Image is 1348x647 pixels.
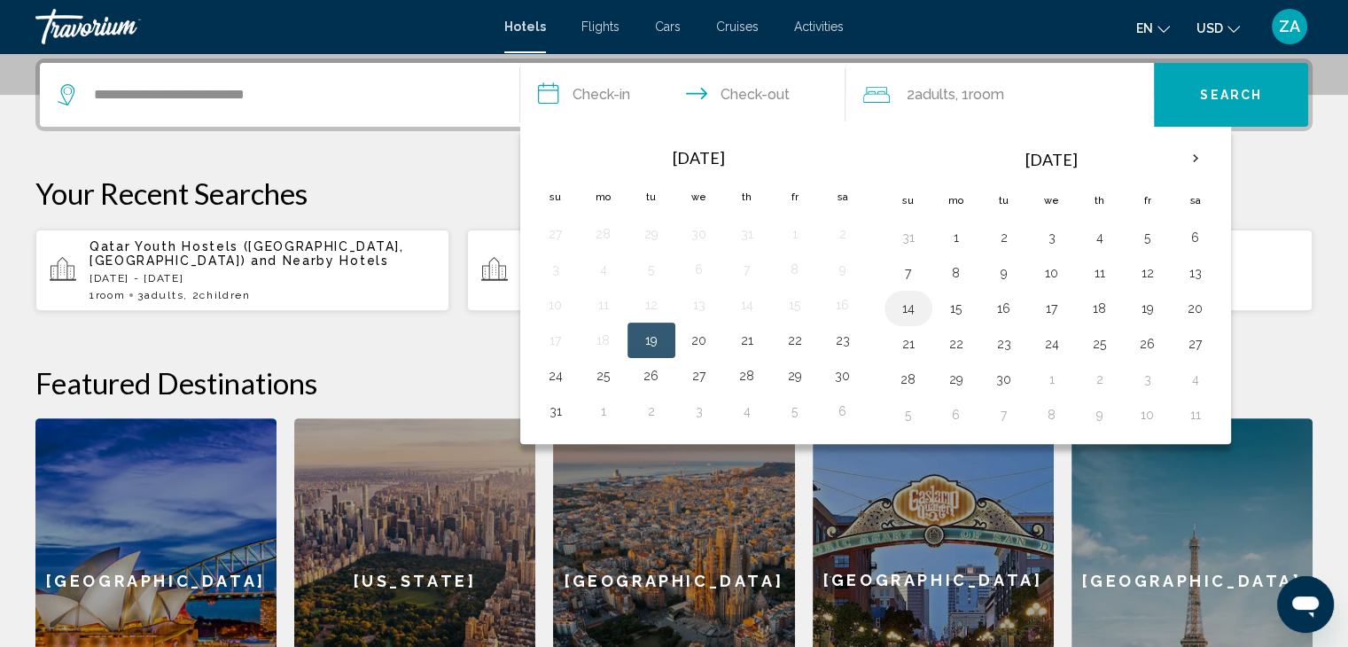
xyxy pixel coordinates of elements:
button: Day 24 [542,363,570,388]
button: Day 3 [542,257,570,282]
button: Day 26 [637,363,666,388]
button: Day 30 [829,363,857,388]
button: User Menu [1266,8,1313,45]
button: Day 14 [733,292,761,317]
button: Day 2 [1086,367,1114,392]
button: Day 26 [1134,331,1162,356]
button: Day 6 [1181,225,1210,250]
button: Day 23 [829,328,857,353]
button: Day 10 [542,292,570,317]
span: Qatar Youth Hostels ([GEOGRAPHIC_DATA], [GEOGRAPHIC_DATA]) [90,239,404,268]
p: [DATE] - [DATE] [90,272,435,285]
button: Qatar Youth Hostels ([GEOGRAPHIC_DATA], [GEOGRAPHIC_DATA]) and Nearby Hotels[DATE] - [DATE]1Room3... [35,229,449,312]
button: Day 6 [685,257,713,282]
button: Day 18 [1086,296,1114,321]
a: Activities [794,19,844,34]
button: Hotels in [GEOGRAPHIC_DATA], [GEOGRAPHIC_DATA] (TYO)[DATE][PERSON_NAME][DATE]1Room2Adults [467,229,881,312]
button: Day 9 [990,261,1018,285]
button: Day 5 [894,402,923,427]
button: Day 31 [542,399,570,424]
th: [DATE] [932,138,1172,181]
button: Search [1154,63,1308,127]
button: Day 8 [942,261,970,285]
span: , 1 [955,82,1003,107]
button: Day 20 [1181,296,1210,321]
button: Day 16 [829,292,857,317]
button: Day 9 [829,257,857,282]
button: Change currency [1196,15,1240,41]
button: Day 21 [733,328,761,353]
button: Day 29 [781,363,809,388]
button: Day 31 [733,222,761,246]
button: Day 6 [829,399,857,424]
button: Day 22 [781,328,809,353]
button: Day 2 [990,225,1018,250]
button: Day 4 [1181,367,1210,392]
span: Adults [914,86,955,103]
button: Day 27 [542,222,570,246]
span: en [1136,21,1153,35]
button: Next month [1172,138,1219,179]
button: Day 28 [894,367,923,392]
button: Day 15 [781,292,809,317]
span: Room [96,289,126,301]
button: Day 25 [1086,331,1114,356]
th: [DATE] [580,138,819,177]
div: Search widget [40,63,1308,127]
button: Day 27 [1181,331,1210,356]
button: Day 3 [1134,367,1162,392]
button: Day 13 [1181,261,1210,285]
a: Flights [581,19,619,34]
button: Day 2 [829,222,857,246]
span: Children [199,289,250,301]
span: , 2 [183,289,251,301]
button: Day 1 [1038,367,1066,392]
button: Day 4 [589,257,618,282]
button: Day 25 [589,363,618,388]
button: Day 7 [894,261,923,285]
button: Day 28 [589,222,618,246]
button: Day 11 [589,292,618,317]
button: Day 20 [685,328,713,353]
button: Day 30 [685,222,713,246]
button: Day 10 [1038,261,1066,285]
button: Day 24 [1038,331,1066,356]
button: Day 29 [942,367,970,392]
span: Room [968,86,1003,103]
a: Cars [655,19,681,34]
button: Check in and out dates [520,63,846,127]
button: Day 23 [990,331,1018,356]
button: Day 27 [685,363,713,388]
button: Day 5 [781,399,809,424]
a: Hotels [504,19,546,34]
button: Travelers: 2 adults, 0 children [845,63,1154,127]
button: Day 21 [894,331,923,356]
button: Day 9 [1086,402,1114,427]
button: Day 1 [781,222,809,246]
button: Day 4 [733,399,761,424]
span: and Nearby Hotels [251,253,389,268]
button: Day 29 [637,222,666,246]
button: Day 8 [781,257,809,282]
span: Adults [144,289,183,301]
iframe: Кнопка запуска окна обмена сообщениями [1277,576,1334,633]
button: Day 16 [990,296,1018,321]
button: Day 15 [942,296,970,321]
button: Day 1 [589,399,618,424]
span: USD [1196,21,1223,35]
button: Day 13 [685,292,713,317]
button: Day 3 [685,399,713,424]
span: 1 [90,289,125,301]
a: Cruises [716,19,759,34]
button: Day 7 [990,402,1018,427]
h2: Featured Destinations [35,365,1313,401]
button: Day 11 [1086,261,1114,285]
button: Day 12 [637,292,666,317]
button: Day 17 [542,328,570,353]
button: Day 22 [942,331,970,356]
button: Day 4 [1086,225,1114,250]
button: Day 28 [733,363,761,388]
button: Day 11 [1181,402,1210,427]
